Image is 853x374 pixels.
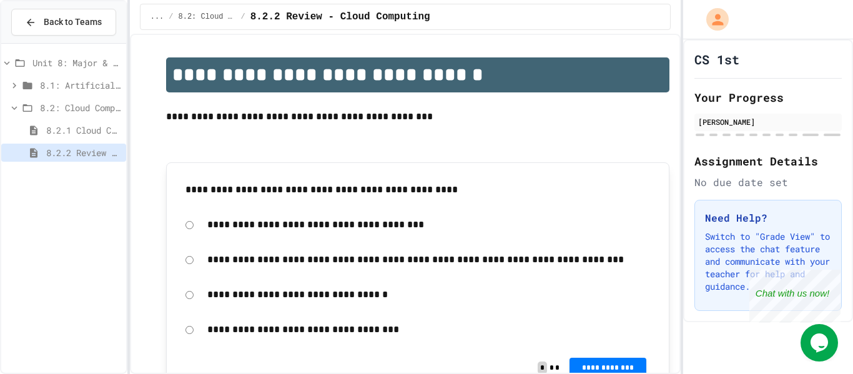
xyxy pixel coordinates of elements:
[694,152,842,170] h2: Assignment Details
[40,101,121,114] span: 8.2: Cloud Computing
[693,5,732,34] div: My Account
[698,116,838,127] div: [PERSON_NAME]
[169,12,173,22] span: /
[801,324,841,362] iframe: chat widget
[250,9,430,24] span: 8.2.2 Review - Cloud Computing
[11,9,116,36] button: Back to Teams
[179,12,236,22] span: 8.2: Cloud Computing
[694,89,842,106] h2: Your Progress
[40,79,121,92] span: 8.1: Artificial Intelligence Basics
[705,210,831,225] h3: Need Help?
[46,124,121,137] span: 8.2.1 Cloud Computing: Transforming the Digital World
[694,175,842,190] div: No due date set
[705,230,831,293] p: Switch to "Grade View" to access the chat feature and communicate with your teacher for help and ...
[694,51,739,68] h1: CS 1st
[240,12,245,22] span: /
[46,146,121,159] span: 8.2.2 Review - Cloud Computing
[32,56,121,69] span: Unit 8: Major & Emerging Technologies
[44,16,102,29] span: Back to Teams
[749,270,841,323] iframe: chat widget
[150,12,164,22] span: ...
